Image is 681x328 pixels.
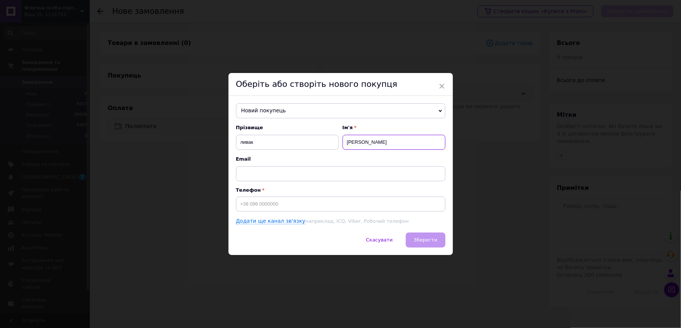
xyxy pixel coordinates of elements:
[236,124,339,131] span: Прізвище
[306,218,409,224] span: наприклад, ICQ, Viber, Робочий телефон
[236,156,445,163] span: Email
[343,124,445,131] span: Ім'я
[236,218,306,224] a: Додати ще канал зв'язку
[236,197,445,212] input: +38 096 0000000
[236,187,445,193] p: Телефон
[358,233,401,247] button: Скасувати
[228,73,453,96] div: Оберіть або створіть нового покупця
[236,135,339,150] input: Наприклад: Іванов
[366,237,393,243] span: Скасувати
[439,80,445,92] span: ×
[343,135,445,150] input: Наприклад: Іван
[236,103,445,118] span: Новий покупець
